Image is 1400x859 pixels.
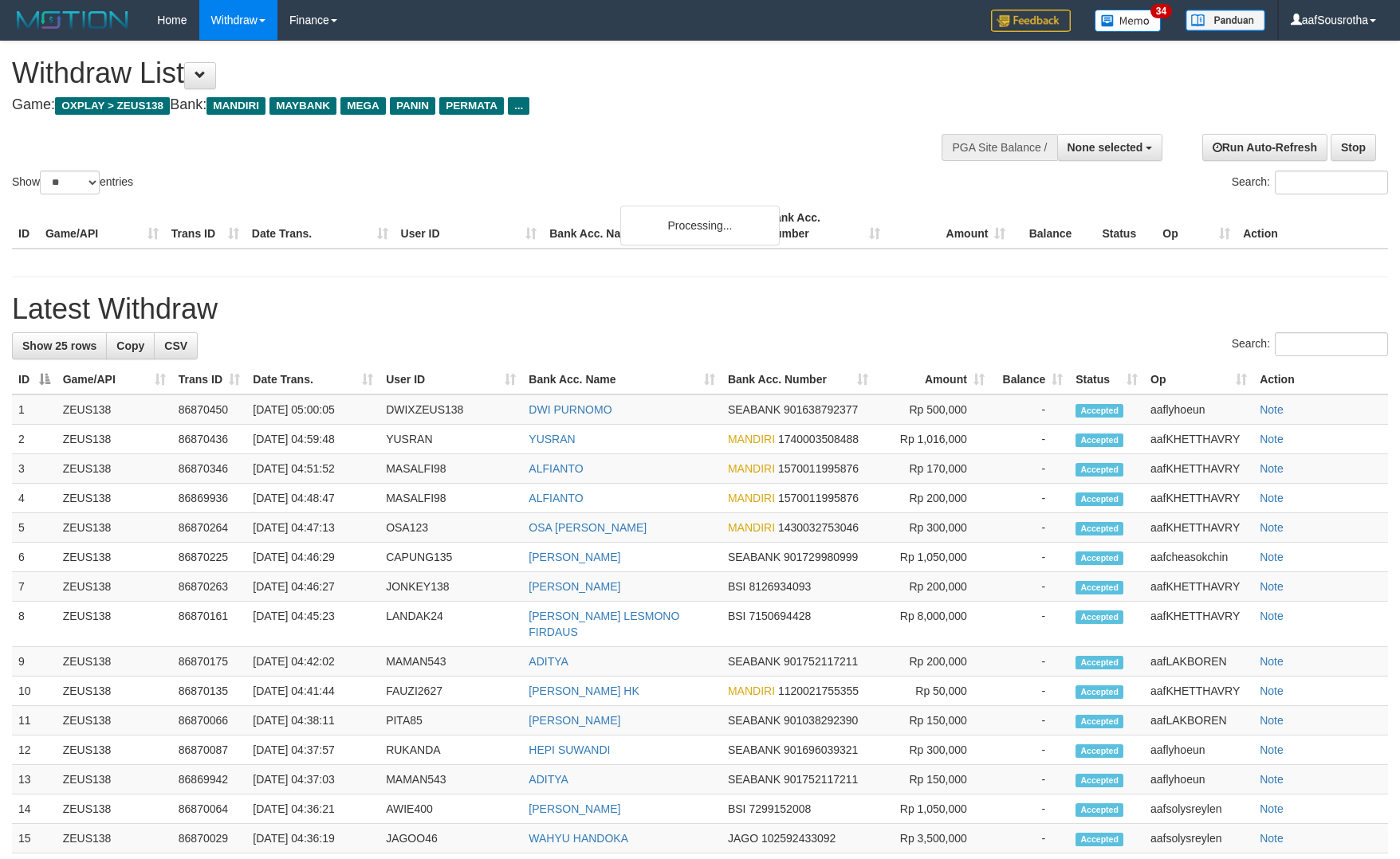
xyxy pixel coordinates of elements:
span: BSI [728,610,746,622]
td: aafsolysreylen [1144,824,1253,853]
td: 86870175 [172,647,247,677]
a: ADITYA [529,655,568,668]
a: [PERSON_NAME] LESMONO FIRDAUS [529,610,679,638]
td: aafcheasokchin [1144,543,1253,572]
td: [DATE] 04:47:13 [246,513,379,543]
td: - [991,572,1069,602]
td: Rp 50,000 [875,677,991,706]
td: 86870436 [172,425,247,454]
span: SEABANK [728,743,781,756]
td: ZEUS138 [57,572,172,602]
a: WAHYU HANDOKA [529,832,628,845]
th: Bank Acc. Number [761,203,887,249]
td: ZEUS138 [57,735,172,765]
a: Note [1260,655,1284,668]
td: 15 [12,824,57,853]
td: - [991,602,1069,647]
a: DWI PURNOMO [529,403,612,416]
a: Note [1260,462,1284,475]
a: Note [1260,433,1284,445]
span: Copy 7299152008 to clipboard [749,802,811,815]
td: Rp 1,016,000 [875,425,991,454]
a: ALFIANTO [529,462,583,475]
td: Rp 200,000 [875,484,991,513]
td: aafKHETTHAVRY [1144,677,1253,706]
td: ZEUS138 [57,602,172,647]
a: Stop [1331,134,1376,161]
td: ZEUS138 [57,425,172,454]
td: - [991,394,1069,425]
a: Note [1260,773,1284,786]
td: 5 [12,513,57,543]
td: [DATE] 04:51:52 [246,454,379,484]
td: 86869942 [172,765,247,794]
td: aafKHETTHAVRY [1144,425,1253,454]
span: Copy 901729980999 to clipboard [784,551,858,563]
td: 10 [12,677,57,706]
a: OSA [PERSON_NAME] [529,521,647,534]
span: SEABANK [728,551,781,563]
td: DWIXZEUS138 [379,394,522,425]
td: [DATE] 04:36:21 [246,794,379,824]
td: 2 [12,425,57,454]
td: aafKHETTHAVRY [1144,602,1253,647]
td: 86870087 [172,735,247,765]
input: Search: [1275,171,1388,194]
td: [DATE] 04:48:47 [246,484,379,513]
td: 86870161 [172,602,247,647]
a: Note [1260,403,1284,416]
td: aaflyhoeun [1144,394,1253,425]
td: 11 [12,706,57,735]
td: aafKHETTHAVRY [1144,454,1253,484]
div: PGA Site Balance / [942,134,1056,161]
span: Copy 901638792377 to clipboard [784,403,858,416]
td: 86870066 [172,706,247,735]
a: [PERSON_NAME] [529,802,620,815]
span: 34 [1150,4,1172,18]
a: YUSRAN [529,433,575,445]
td: ZEUS138 [57,824,172,853]
td: MAMAN543 [379,647,522,677]
td: - [991,484,1069,513]
span: Copy 7150694428 to clipboard [749,610,811,622]
td: - [991,735,1069,765]
td: JONKEY138 [379,572,522,602]
span: Copy 901038292390 to clipboard [784,714,858,727]
td: PITA85 [379,706,522,735]
td: - [991,454,1069,484]
td: MASALFI98 [379,484,522,513]
td: ZEUS138 [57,794,172,824]
td: [DATE] 04:36:19 [246,824,379,853]
td: - [991,824,1069,853]
span: JAGO [728,832,758,845]
td: OSA123 [379,513,522,543]
label: Search: [1232,332,1388,356]
img: Button%20Memo.svg [1095,10,1162,32]
td: ZEUS138 [57,484,172,513]
td: - [991,794,1069,824]
td: [DATE] 04:37:57 [246,735,379,765]
img: panduan.png [1186,10,1265,31]
td: [DATE] 04:45:23 [246,602,379,647]
span: BSI [728,802,746,815]
h4: Game: Bank: [12,97,918,113]
td: 86870263 [172,572,247,602]
td: 86870029 [172,824,247,853]
a: Note [1260,551,1284,563]
a: Run Auto-Refresh [1202,134,1327,161]
td: 86870135 [172,677,247,706]
td: Rp 500,000 [875,394,991,425]
a: Note [1260,743,1284,756]
th: Bank Acc. Name [543,203,761,249]
span: PANIN [390,97,435,115]
th: Date Trans.: activate to sort column ascending [246,365,379,394]
td: ZEUS138 [57,677,172,706]
span: Accepted [1076,685,1123,699]
td: 8 [12,602,57,647]
td: ZEUS138 [57,513,172,543]
span: Show 25 rows [22,339,96,352]
img: MOTION_logo.png [12,8,133,32]
td: 12 [12,735,57,765]
td: aafKHETTHAVRY [1144,572,1253,602]
td: Rp 150,000 [875,706,991,735]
